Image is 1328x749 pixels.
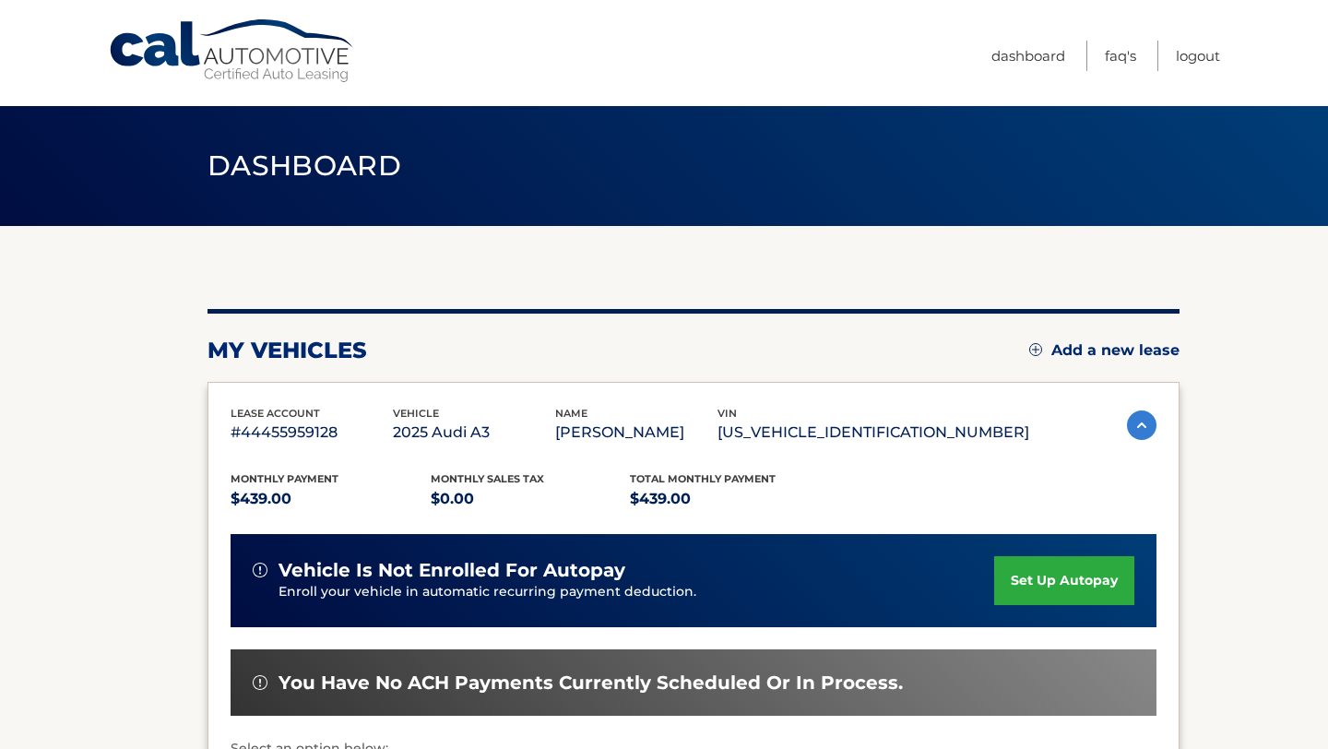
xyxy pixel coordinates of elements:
[279,672,903,695] span: You have no ACH payments currently scheduled or in process.
[231,472,338,485] span: Monthly Payment
[108,18,357,84] a: Cal Automotive
[231,486,431,512] p: $439.00
[555,407,587,420] span: name
[279,559,625,582] span: vehicle is not enrolled for autopay
[431,472,544,485] span: Monthly sales Tax
[207,149,401,183] span: Dashboard
[231,407,320,420] span: lease account
[1176,41,1220,71] a: Logout
[717,420,1029,446] p: [US_VEHICLE_IDENTIFICATION_NUMBER]
[253,675,267,690] img: alert-white.svg
[994,556,1134,605] a: set up autopay
[393,407,439,420] span: vehicle
[431,486,631,512] p: $0.00
[1127,410,1156,440] img: accordion-active.svg
[991,41,1065,71] a: Dashboard
[1029,341,1180,360] a: Add a new lease
[630,472,776,485] span: Total Monthly Payment
[1105,41,1136,71] a: FAQ's
[207,337,367,364] h2: my vehicles
[253,563,267,577] img: alert-white.svg
[231,420,393,446] p: #44455959128
[393,420,555,446] p: 2025 Audi A3
[555,420,717,446] p: [PERSON_NAME]
[279,582,994,602] p: Enroll your vehicle in automatic recurring payment deduction.
[717,407,737,420] span: vin
[630,486,830,512] p: $439.00
[1029,343,1042,356] img: add.svg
